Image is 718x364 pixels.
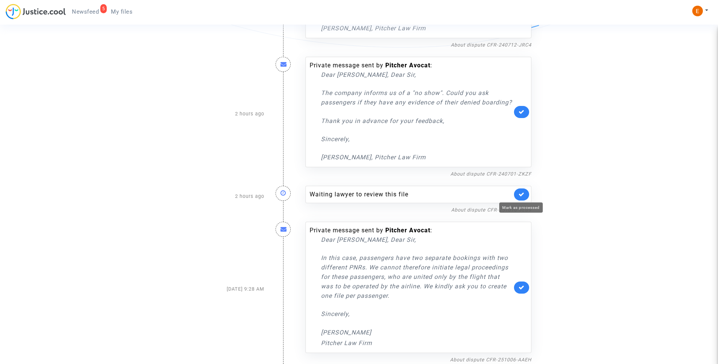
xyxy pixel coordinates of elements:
p: The company informs us of a "no show". Could you ask passengers if they have any evidence of thei... [321,88,512,107]
p: Pitcher Law Firm [321,338,512,348]
div: 5 [100,4,107,13]
p: [PERSON_NAME], Pitcher Law Firm [321,23,512,33]
span: My files [111,8,132,15]
div: Private message sent by : [310,226,512,348]
img: jc-logo.svg [6,4,66,19]
img: ACg8ocIeiFvHKe4dA5oeRFd_CiCnuxWUEc1A2wYhRJE3TTWt=s96-c [692,6,703,16]
p: Sincerely, [321,134,512,144]
a: About dispute CFR-240712-JRC4 [451,42,531,48]
p: Dear [PERSON_NAME], Dear Sir, [321,235,512,244]
div: Private message sent by : [310,61,512,162]
p: Sincerely, [321,309,512,319]
a: 5Newsfeed [66,6,105,17]
a: About dispute CFR-251010-9EB9 [451,207,531,213]
a: About dispute CFR-251006-AAEH [450,357,531,362]
div: 2 hours ago [181,178,270,214]
p: In this case, passengers have two separate bookings with two different PNRs. We cannot therefore ... [321,253,512,300]
p: [PERSON_NAME] [321,328,512,337]
p: Dear [PERSON_NAME], Dear Sir, [321,70,512,79]
div: 2 hours ago [181,49,270,178]
b: Pitcher Avocat [385,62,430,69]
b: Pitcher Avocat [385,227,430,234]
div: [DATE] 9:28 AM [181,214,270,364]
div: Waiting lawyer to review this file [310,190,512,199]
p: [PERSON_NAME], Pitcher Law Firm [321,152,512,162]
p: Thank you in advance for your feedback, [321,116,512,126]
a: My files [105,6,139,17]
span: Newsfeed [72,8,99,15]
a: About dispute CFR-240701-ZKZF [450,171,531,177]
